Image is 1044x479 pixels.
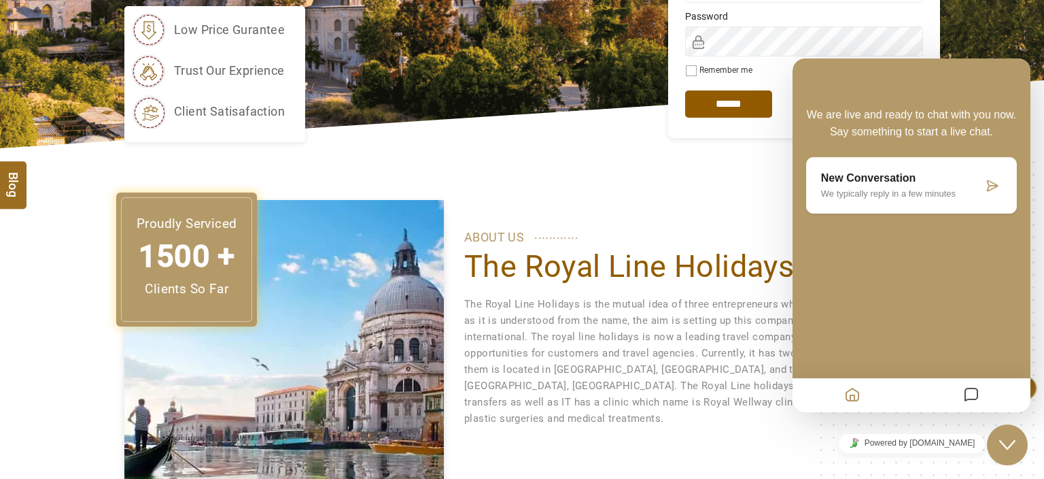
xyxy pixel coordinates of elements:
p: ABOUT US [464,227,920,248]
h1: The Royal Line Holidays [464,248,920,286]
li: client satisafaction [131,95,285,129]
iframe: chat widget [793,59,1030,412]
span: Blog [5,171,22,183]
label: Remember me [699,65,752,75]
span: ............ [534,225,578,245]
label: Password [685,10,923,23]
iframe: chat widget [987,425,1030,465]
li: low price gurantee [131,13,285,47]
p: The Royal Line Holidays is the mutual idea of three entrepreneurs which was set up in [DATE], as ... [464,296,920,427]
li: trust our exprience [131,54,285,88]
iframe: chat widget [793,428,1030,459]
